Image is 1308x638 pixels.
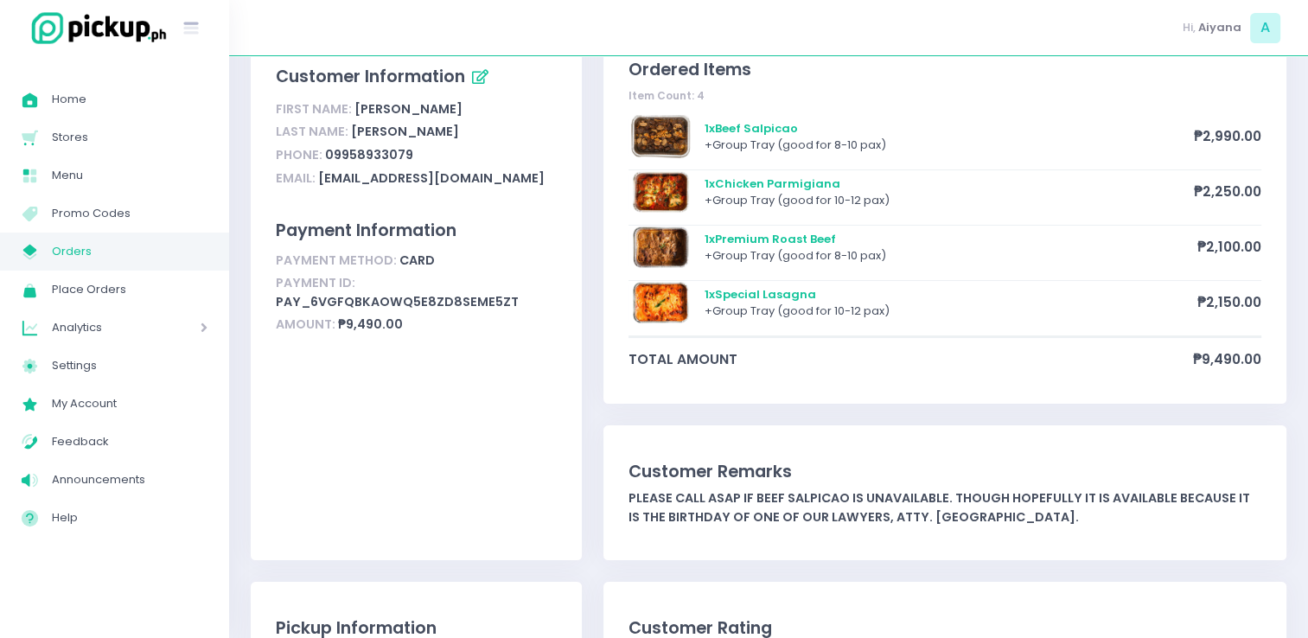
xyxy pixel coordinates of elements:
[628,88,1261,104] div: Item Count: 4
[276,121,556,144] div: [PERSON_NAME]
[52,202,207,225] span: Promo Codes
[1183,19,1196,36] span: Hi,
[276,169,316,187] span: Email:
[52,354,207,377] span: Settings
[1250,13,1280,43] span: A
[22,10,169,47] img: logo
[276,252,397,269] span: Payment Method:
[276,218,556,243] div: Payment Information
[1198,19,1241,36] span: Aiyana
[276,314,556,337] div: ₱9,490.00
[276,316,335,333] span: Amount:
[52,278,207,301] span: Place Orders
[1193,349,1261,369] span: ₱9,490.00
[52,392,207,415] span: My Account
[52,240,207,263] span: Orders
[628,57,1261,82] div: Ordered Items
[52,164,207,187] span: Menu
[276,100,352,118] span: First Name:
[628,349,1193,369] span: total amount
[628,489,1261,526] div: Please call asap if beef salpicao is unavailable. Though hopefully it is available because it is ...
[628,459,1261,484] div: Customer Remarks
[52,507,207,529] span: Help
[276,167,556,190] div: [EMAIL_ADDRESS][DOMAIN_NAME]
[276,123,348,140] span: Last Name:
[276,146,322,163] span: Phone:
[52,431,207,453] span: Feedback
[276,98,556,121] div: [PERSON_NAME]
[52,126,207,149] span: Stores
[52,469,207,491] span: Announcements
[276,274,355,291] span: Payment ID:
[52,88,207,111] span: Home
[52,316,151,339] span: Analytics
[276,272,556,314] div: pay_6VGfqBkAoWQ5e8Zd8sEmE5ZT
[276,63,556,93] div: Customer Information
[276,144,556,167] div: 09958933079
[276,249,556,272] div: card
